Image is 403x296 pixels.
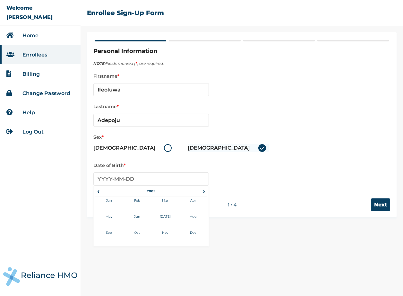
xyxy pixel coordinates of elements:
[22,109,35,116] a: Help
[151,213,179,229] td: [DATE]
[93,61,106,66] strong: NOTE:
[22,52,47,58] a: Enrollees
[95,213,123,229] td: May
[93,48,390,55] h2: Personal Information
[151,229,179,245] td: Nov
[102,187,201,196] th: 2005
[188,144,269,152] label: [DEMOGRAPHIC_DATA]
[123,213,151,229] td: Jun
[93,61,390,66] p: Fields marked ( ) are required.
[93,202,371,208] div: 1 / 4
[179,197,208,213] td: Apr
[22,71,40,77] a: Billing
[6,5,32,11] p: Welcome
[6,14,53,20] p: [PERSON_NAME]
[93,144,175,152] label: [DEMOGRAPHIC_DATA]
[201,187,208,195] span: ›
[123,229,151,245] td: Oct
[123,197,151,213] td: Feb
[179,213,208,229] td: Aug
[93,72,390,80] label: Firstname
[95,197,123,213] td: Jan
[22,32,39,39] a: Home
[371,198,390,211] input: Next
[93,161,390,169] label: Date of Birth
[95,187,102,195] span: ‹
[179,229,208,245] td: Dec
[87,9,164,17] h2: Enrollee Sign-Up Form
[3,267,77,286] img: RelianceHMO's Logo
[93,172,209,186] input: YYYY-MM-DD
[151,197,179,213] td: Mar
[93,133,390,141] label: Sex
[95,229,123,245] td: Sep
[22,129,44,135] a: Log Out
[22,90,70,96] a: Change Password
[93,103,390,110] label: Lastname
